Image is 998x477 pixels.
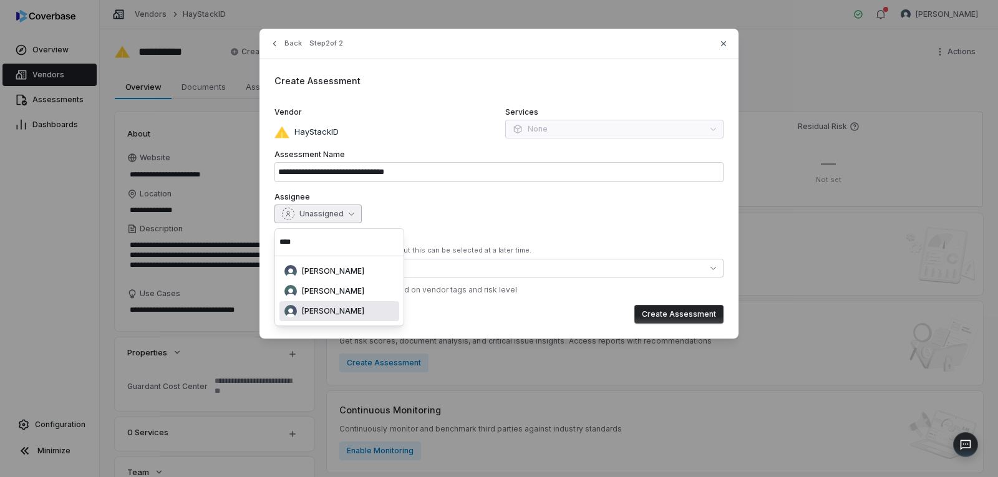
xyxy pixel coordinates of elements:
img: Arun Muthu avatar [284,305,297,317]
div: ✓ Auto-selected 3 control set s based on vendor tags and risk level [274,285,724,295]
span: Vendor [274,107,302,117]
span: [PERSON_NAME] [302,306,364,316]
img: Andrew Burns avatar [284,265,297,277]
span: Create Assessment [274,75,361,86]
span: [PERSON_NAME] [302,266,364,276]
div: Suggestions [279,261,399,321]
label: Assignee [274,192,724,202]
label: Control Sets [274,233,724,243]
span: [PERSON_NAME] [302,286,364,296]
span: Unassigned [299,209,344,219]
button: Create Assessment [634,305,724,324]
span: Step 2 of 2 [309,39,343,48]
button: Back [266,32,306,55]
label: Services [505,107,724,117]
img: Andrew Jerrel Nunez avatar [284,285,297,297]
div: At least one control set is required, but this can be selected at a later time. [274,246,724,255]
p: HayStackID [289,126,339,138]
label: Assessment Name [274,150,724,160]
